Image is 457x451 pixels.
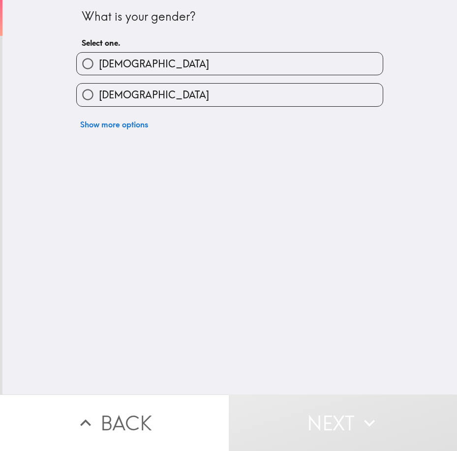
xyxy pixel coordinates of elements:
[99,88,209,102] span: [DEMOGRAPHIC_DATA]
[82,37,378,48] h6: Select one.
[76,115,152,134] button: Show more options
[99,57,209,71] span: [DEMOGRAPHIC_DATA]
[82,8,378,25] div: What is your gender?
[77,84,383,106] button: [DEMOGRAPHIC_DATA]
[77,53,383,75] button: [DEMOGRAPHIC_DATA]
